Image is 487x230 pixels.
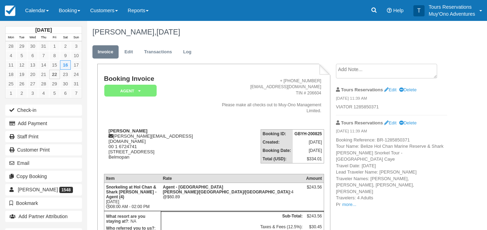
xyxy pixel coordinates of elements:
[60,79,71,89] a: 30
[71,70,82,79] a: 24
[5,131,82,142] a: Staff Print
[161,212,305,223] th: Sub-Total:
[71,79,82,89] a: 31
[387,8,392,13] i: Help
[429,10,475,17] p: Muy'Ono Adventures
[219,78,321,114] address: + [PHONE_NUMBER] [EMAIL_ADDRESS][DOMAIN_NAME] TIN # 206604 Please make all checks out to Muy-Ono ...
[413,5,425,16] div: T
[92,28,447,36] h1: [PERSON_NAME],
[5,171,82,182] button: Copy Booking
[6,79,16,89] a: 25
[384,120,396,125] a: Edit
[49,79,60,89] a: 29
[139,45,177,59] a: Transactions
[38,60,49,70] a: 14
[6,34,16,41] th: Mon
[6,60,16,70] a: 11
[293,138,324,146] td: [DATE]
[161,183,305,211] td: 4 @
[27,34,38,41] th: Wed
[71,89,82,98] a: 7
[60,41,71,51] a: 2
[104,85,157,97] em: AGENT
[336,137,447,208] p: Booking Reference: BR-1285850371 Tour Name: Belize Hol Chan Marine Reserve & Shark [PERSON_NAME] ...
[304,212,324,223] td: $243.56
[38,89,49,98] a: 4
[104,128,217,168] div: [PERSON_NAME][EMAIL_ADDRESS][DOMAIN_NAME] 00 1 6724741 [STREET_ADDRESS] Belmopan
[27,70,38,79] a: 20
[60,51,71,60] a: 9
[261,155,293,163] th: Total (USD):
[294,131,322,136] strong: GBYH-200825
[16,51,27,60] a: 5
[261,138,293,146] th: Created:
[6,89,16,98] a: 1
[49,34,60,41] th: Fri
[38,41,49,51] a: 31
[293,146,324,155] td: [DATE]
[161,174,305,183] th: Rate
[108,128,148,133] strong: [PERSON_NAME]
[429,3,475,10] p: Tours Reservations
[5,198,82,209] button: Bookmark
[59,187,73,193] span: 1548
[399,87,417,92] a: Delete
[71,41,82,51] a: 3
[16,79,27,89] a: 26
[399,120,417,125] a: Delete
[6,41,16,51] a: 28
[27,60,38,70] a: 13
[27,51,38,60] a: 6
[71,60,82,70] a: 17
[104,183,161,211] td: [DATE] 08:00 AM - 02:00 PM
[38,79,49,89] a: 28
[384,87,396,92] a: Edit
[16,34,27,41] th: Tue
[60,89,71,98] a: 6
[16,60,27,70] a: 12
[178,45,197,59] a: Log
[106,185,157,199] strong: Snorkeling at Hol Chan & Shark [PERSON_NAME] - Agent (4)
[156,28,180,36] span: [DATE]
[49,51,60,60] a: 8
[341,87,383,92] strong: Tours Reservations
[60,34,71,41] th: Sat
[6,70,16,79] a: 18
[163,185,291,194] strong: Agent - San Pedro/Belize City/Caye Caulker
[341,120,383,125] strong: Tours Reservations
[306,185,322,195] div: $243.56
[16,89,27,98] a: 2
[5,184,82,195] a: [PERSON_NAME] 1548
[27,89,38,98] a: 3
[18,187,58,192] span: [PERSON_NAME]
[336,128,447,136] em: [DATE] 11:39 AM
[38,34,49,41] th: Thu
[336,95,447,103] em: [DATE] 11:39 AM
[27,41,38,51] a: 30
[16,70,27,79] a: 19
[49,70,60,79] a: 22
[5,158,82,169] button: Email
[5,118,82,129] button: Add Payment
[5,211,82,222] button: Add Partner Attribution
[104,84,154,97] a: AGENT
[261,146,293,155] th: Booking Date:
[38,70,49,79] a: 21
[71,34,82,41] th: Sun
[261,130,293,138] th: Booking ID:
[342,202,356,207] a: more...
[49,89,60,98] a: 5
[106,214,145,224] strong: What resort are you staying at?
[5,105,82,116] button: Check-in
[38,51,49,60] a: 7
[27,79,38,89] a: 27
[104,174,161,183] th: Item
[119,45,138,59] a: Edit
[5,144,82,155] a: Customer Print
[336,104,447,110] p: VIATOR 1285850371
[167,194,180,199] span: $60.89
[5,6,15,16] img: checkfront-main-nav-mini-logo.png
[71,51,82,60] a: 10
[35,27,52,33] strong: [DATE]
[16,41,27,51] a: 29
